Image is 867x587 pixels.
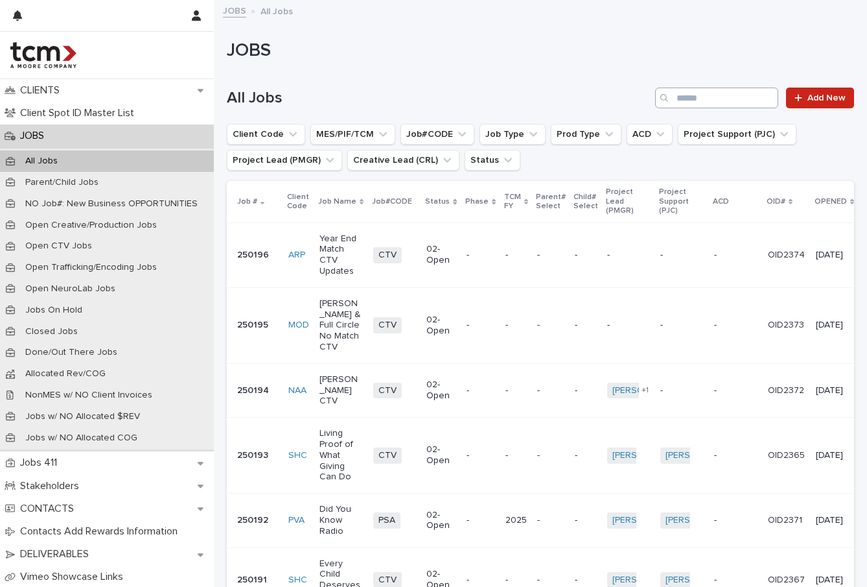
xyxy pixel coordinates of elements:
a: [PERSON_NAME]-TCM [665,450,758,461]
p: - [505,320,527,331]
button: Client Code [227,124,305,145]
p: Job Name [318,195,356,209]
p: - [714,320,757,331]
img: 4hMmSqQkux38exxPVZHQ [10,42,76,68]
p: - [467,320,494,331]
p: Contacts Add Rewards Information [15,525,188,538]
p: - [714,575,757,586]
a: Add New [786,88,854,108]
p: Did You Know Radio [319,504,363,536]
p: - [660,320,704,331]
button: Status [465,150,520,171]
p: - [467,385,494,396]
p: Stakeholders [15,480,89,492]
p: [DATE] [816,385,853,396]
p: Job # [237,195,257,209]
p: [PERSON_NAME] & Full Circle No Match CTV [319,298,363,353]
p: - [537,450,564,461]
p: - [714,250,757,261]
p: OID# [767,195,785,209]
p: - [575,515,597,526]
span: PSA [373,512,400,529]
p: DELIVERABLES [15,548,99,560]
p: Year End Match CTV Updates [319,234,363,277]
p: Jobs w/ NO Allocated $REV [15,411,150,422]
p: - [467,450,494,461]
p: Closed Jobs [15,326,88,337]
p: - [607,250,651,261]
p: [PERSON_NAME] CTV [319,374,363,407]
p: Open Creative/Production Jobs [15,220,167,231]
p: 02-Open [426,444,456,466]
p: Allocated Rev/COG [15,368,116,379]
p: - [467,575,494,586]
p: OID2372 [768,385,805,396]
p: [DATE] [816,320,853,331]
p: All Jobs [15,156,68,167]
p: 250196 [237,250,278,261]
p: OID2371 [768,515,805,526]
p: 02-Open [426,244,456,266]
p: - [505,385,527,396]
input: Search [655,88,778,108]
p: - [575,575,597,586]
p: Open Trafficking/Encoding Jobs [15,262,167,273]
p: Jobs 411 [15,457,67,469]
span: Add New [807,93,846,102]
span: CTV [373,317,402,333]
p: - [575,385,597,396]
a: PVA [288,515,305,526]
span: CTV [373,448,402,464]
p: Open NeuroLab Jobs [15,283,126,294]
p: 02-Open [426,379,456,401]
a: [PERSON_NAME]-TCM [665,575,758,586]
a: [PERSON_NAME]-TCM [665,515,758,526]
p: 250194 [237,385,278,396]
p: - [714,515,757,526]
p: TCM FY [504,190,521,214]
p: - [537,250,564,261]
p: - [505,450,527,461]
p: Living Proof of What Giving Can Do [319,428,363,483]
p: CONTACTS [15,503,84,515]
p: Job#CODE [372,195,412,209]
p: - [505,250,527,261]
p: [DATE] [816,515,853,526]
p: 02-Open [426,315,456,337]
button: MES/PIF/TCM [310,124,395,145]
p: OID2365 [768,450,805,461]
a: [PERSON_NAME]-TCM [612,515,705,526]
span: CTV [373,383,402,399]
p: - [537,320,564,331]
h1: JOBS [227,40,844,62]
p: [DATE] [816,450,853,461]
button: Job#CODE [400,124,474,145]
p: Child# Select [573,190,598,214]
button: Project Lead (PMGR) [227,150,342,171]
a: MOD [288,320,309,331]
p: - [607,320,651,331]
p: 250193 [237,450,278,461]
p: - [505,575,527,586]
p: All Jobs [260,3,293,18]
a: SHC [288,450,307,461]
p: Vimeo Showcase Links [15,571,133,583]
p: 250195 [237,320,278,331]
p: JOBS [15,130,54,142]
p: - [660,385,704,396]
p: - [537,515,564,526]
p: - [467,515,494,526]
a: [PERSON_NAME]-TCM [612,385,705,396]
p: OID2373 [768,320,805,331]
p: OPENED [815,195,847,209]
p: NO Job#: New Business OPPORTUNITIES [15,198,208,210]
a: SHC [288,575,307,586]
p: - [467,250,494,261]
p: Done/Out There Jobs [15,347,128,358]
p: OID2367 [768,575,805,586]
p: Client Spot ID Master List [15,107,144,119]
span: + 1 [642,387,649,394]
span: CTV [373,247,402,263]
p: - [660,250,704,261]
